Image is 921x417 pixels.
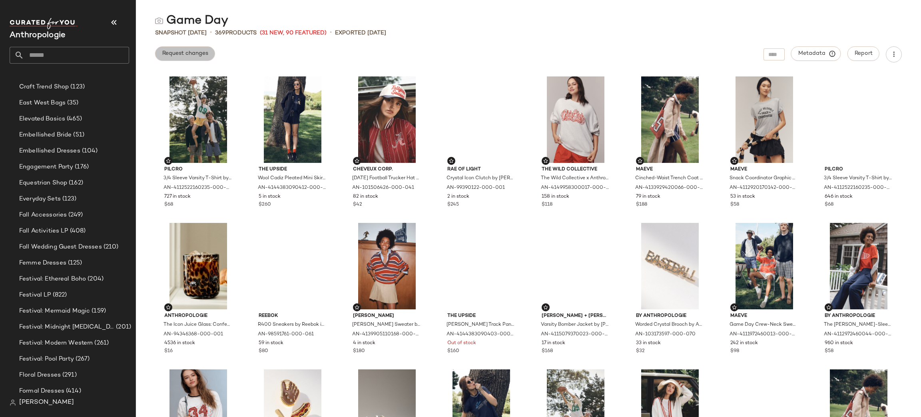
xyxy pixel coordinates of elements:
[730,321,797,329] span: Game Day Crew-Neck Sweatshirt by Maeve in Red, Women's, Size: Small, Cotton at Anthropologie
[541,175,609,182] span: The Wild Collective x Anthropologie NCAA Cotton Sweatshirt in Red, Women's, Size: 1 X
[164,201,173,208] span: $68
[635,331,696,338] span: AN-103173597-000-070
[259,201,271,208] span: $260
[635,184,703,192] span: AN-4133929420066-000-036
[791,46,841,61] button: Metadata
[74,355,90,364] span: (267)
[102,243,119,252] span: (210)
[543,158,548,163] img: svg%3e
[258,331,314,338] span: AN-98591761-000-061
[542,313,610,320] span: [PERSON_NAME] + [PERSON_NAME]
[542,340,565,347] span: 17 in stock
[636,201,647,208] span: $188
[260,29,327,37] span: (31 New, 90 Featured)
[352,184,414,192] span: AN-101506426-000-041
[19,130,72,140] span: Embellished Bride
[155,46,215,61] button: Request changes
[10,31,66,40] span: Current Company Name
[19,211,67,220] span: Fall Accessories
[19,339,93,348] span: Festival: Modern Western
[541,184,609,192] span: AN-4149958300017-000-060
[825,340,853,347] span: 960 in stock
[636,340,661,347] span: 33 in stock
[730,340,758,347] span: 242 in stock
[93,339,109,348] span: (261)
[447,321,514,329] span: [PERSON_NAME] Track Pants by The Upside in Yellow, Women's, Size: XL, Cotton/Lyocell at Anthropol...
[158,76,239,163] img: 4112522160235_011_b14
[64,387,81,396] span: (414)
[541,331,609,338] span: AN-4115079370023-000-041
[730,184,797,192] span: AN-4112920170142-000-001
[19,178,67,188] span: Equestrian Shop
[825,166,893,173] span: Pilcro
[19,307,90,316] span: Festival: Mermaid Magic
[724,76,805,163] img: 4112920170142_001_b
[72,130,84,140] span: (51)
[825,193,853,200] span: 646 in stock
[353,340,375,347] span: 4 in stock
[447,184,505,192] span: AN-99390122-000-001
[164,348,173,355] span: $16
[447,193,469,200] span: 2 in stock
[353,313,421,320] span: [PERSON_NAME]
[69,82,85,92] span: (123)
[825,313,893,320] span: By Anthropologie
[67,211,83,220] span: (249)
[163,321,231,329] span: The Icon Juice Glass: Confetti Edition by Anthropologie in Black
[164,166,232,173] span: Pilcro
[66,98,79,108] span: (35)
[335,29,386,37] p: Exported [DATE]
[636,166,704,173] span: Maeve
[259,340,283,347] span: 59 in stock
[824,331,892,338] span: AN-4112972460044-000-060
[19,146,80,156] span: Embellished Dresses
[163,175,231,182] span: 3/4 Sleeve Varsity T-Shirt by Pilcro in Ivory, Women's, Size: 2XS, Cotton/Elastane at Anthropologie
[730,313,798,320] span: Maeve
[215,29,257,37] div: Products
[19,398,74,407] span: [PERSON_NAME]
[730,166,798,173] span: Maeve
[163,184,231,192] span: AN-4112522160235-000-011
[86,275,104,284] span: (204)
[542,201,552,208] span: $118
[19,162,73,172] span: Engagement Party
[10,18,78,29] img: cfy_white_logo.C9jOOHJF.svg
[61,194,77,204] span: (123)
[19,323,114,332] span: Festival: Midnight [MEDICAL_DATA]
[155,13,228,29] div: Game Day
[259,166,327,173] span: The Upside
[162,50,208,57] span: Request changes
[353,201,362,208] span: $42
[10,399,16,406] img: svg%3e
[826,305,831,310] img: svg%3e
[636,348,645,355] span: $32
[258,175,326,182] span: Wool Cadiz Pleated Mini Skirt by The Upside in Black, Women's, Size: 2XS, Polyester/Wool at Anthr...
[824,175,892,182] span: 3/4 Sleeve Varsity T-Shirt by Pilcro in Blue, Women's, Size: 1 X, Cotton/Elastane at Anthropologie
[353,348,365,355] span: $180
[19,243,102,252] span: Fall Wedding Guest Dresses
[355,305,359,310] img: svg%3e
[259,193,281,200] span: 5 in stock
[352,331,420,338] span: AN-4139905110168-000-061
[447,313,515,320] span: The Upside
[824,321,892,329] span: The [PERSON_NAME]-Sleeve Game Day Boxy T-Shirt by Maeve by Anthropologie in Red, Women's, Size: S...
[210,28,212,38] span: •
[542,193,569,200] span: 158 in stock
[252,76,333,163] img: 4144383090412_009_b14
[543,305,548,310] img: svg%3e
[164,340,195,347] span: 4536 in stock
[164,313,232,320] span: Anthropologie
[824,184,892,192] span: AN-4112522160235-000-041
[732,305,737,310] img: svg%3e
[798,50,834,57] span: Metadata
[447,331,514,338] span: AN-4144383090403-000-073
[73,162,89,172] span: (176)
[730,348,739,355] span: $98
[635,321,703,329] span: Worded Crystal Brooch by Anthropologie in Gold, Women's, Gold/Plated Brass/Cubic Zirconia
[630,76,710,163] img: 4133929420066_036_b14
[215,30,225,36] span: 369
[166,158,171,163] img: svg%3e
[447,348,459,355] span: $160
[19,371,61,380] span: Floral Dresses
[447,340,476,347] span: Out of stock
